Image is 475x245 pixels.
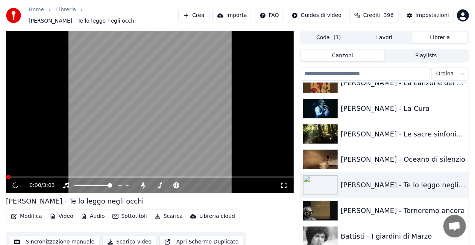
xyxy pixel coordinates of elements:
[363,12,381,19] span: Crediti
[109,211,150,222] button: Sottotitoli
[29,182,41,189] span: 0:00
[341,103,466,114] div: [PERSON_NAME] - La Cura
[178,9,209,22] button: Crea
[47,211,76,222] button: Video
[402,9,454,22] button: Impostazioni
[29,6,44,14] a: Home
[29,182,47,189] div: /
[341,129,466,139] div: [PERSON_NAME] - Le sacre sinfonie del tempo
[341,231,466,242] div: Battisti - I giardini di Marzo
[341,205,466,216] div: [PERSON_NAME] - Torneremo ancora
[357,32,412,43] button: Lavori
[334,34,341,41] span: ( 1 )
[199,213,235,220] div: Libreria cloud
[341,154,466,165] div: [PERSON_NAME] - Oceano di silenzio
[29,17,136,25] span: [PERSON_NAME] - Te lo leggo negli occhi
[416,12,449,19] div: Impostazioni
[152,211,186,222] button: Scarica
[6,196,144,207] div: [PERSON_NAME] - Te lo leggo negli occhi
[384,12,394,19] span: 396
[384,50,468,61] button: Playlists
[341,78,466,88] div: [PERSON_NAME] - La canzone dei vecchi amanti
[287,9,346,22] button: Guides di video
[8,211,45,222] button: Modifica
[78,211,108,222] button: Audio
[436,70,454,78] span: Ordina
[349,9,399,22] button: Crediti396
[56,6,76,14] a: Libreria
[341,180,466,190] div: [PERSON_NAME] - Te lo leggo negli occhi
[301,50,384,61] button: Canzoni
[212,9,252,22] button: Importa
[6,8,21,23] img: youka
[43,182,55,189] span: 3:03
[255,9,284,22] button: FAQ
[29,6,178,25] nav: breadcrumb
[301,32,357,43] button: Coda
[412,32,468,43] button: Libreria
[443,215,466,237] div: Aprire la chat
